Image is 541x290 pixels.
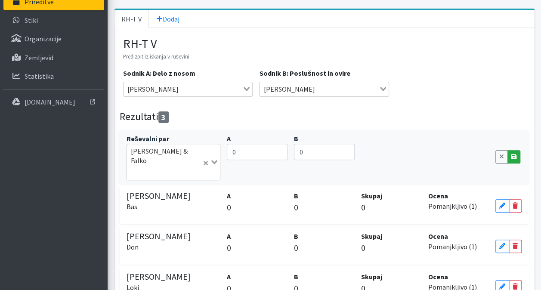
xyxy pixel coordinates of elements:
[361,201,422,214] p: 0
[3,68,104,85] a: Statistika
[204,157,208,167] button: Clear Selected
[428,272,448,281] strong: Ocena
[361,272,382,281] strong: Skupaj
[123,53,189,60] small: Predizpit iz iskanja v ruševini
[123,37,526,51] h3: RH-T V
[25,16,38,25] p: Stiki
[294,232,298,241] strong: B
[3,93,104,111] a: [DOMAIN_NAME]
[294,272,298,281] strong: B
[227,232,231,241] strong: A
[25,72,54,80] p: Statistika
[361,191,382,200] strong: Skupaj
[156,15,179,23] span: Dodaj
[428,201,489,211] p: Pomanjkljivo (1)
[127,134,169,143] strong: Reševalni par
[361,232,382,241] strong: Skupaj
[318,84,378,94] input: Search for option
[127,231,221,252] h5: [PERSON_NAME]
[128,168,202,178] input: Search for option
[123,82,253,96] div: Search for option
[114,10,149,28] a: RH-T V
[294,201,355,214] p: 0
[294,241,355,254] p: 0
[149,10,187,28] a: Dodaj
[3,30,104,47] a: Organizacije
[125,84,181,94] span: [PERSON_NAME]
[261,84,317,94] span: [PERSON_NAME]
[127,144,221,180] div: Search for option
[227,134,231,143] strong: A
[127,243,139,251] small: Don
[227,191,231,200] strong: A
[25,34,62,43] p: Organizacije
[294,134,298,143] strong: B
[3,12,104,29] a: Stiki
[127,202,137,211] small: Bas
[120,111,169,123] h4: Rezultati
[428,241,489,252] p: Pomanjkljivo (1)
[227,272,231,281] strong: A
[294,191,298,200] strong: B
[3,49,104,66] a: Zemljevid
[25,53,53,62] p: Zemljevid
[227,241,288,254] p: 0
[25,98,75,106] p: [DOMAIN_NAME]
[227,201,288,214] p: 0
[127,191,221,211] h5: [PERSON_NAME]
[428,232,448,241] strong: Ocena
[158,111,169,123] span: 3
[182,84,242,94] input: Search for option
[428,191,448,200] strong: Ocena
[129,146,201,166] span: [PERSON_NAME] & Falko
[123,68,195,78] label: Sodnik A: Delo z nosom
[259,82,389,96] div: Search for option
[361,241,422,254] p: 0
[259,68,350,78] label: Sodnik B: Poslušnost in ovire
